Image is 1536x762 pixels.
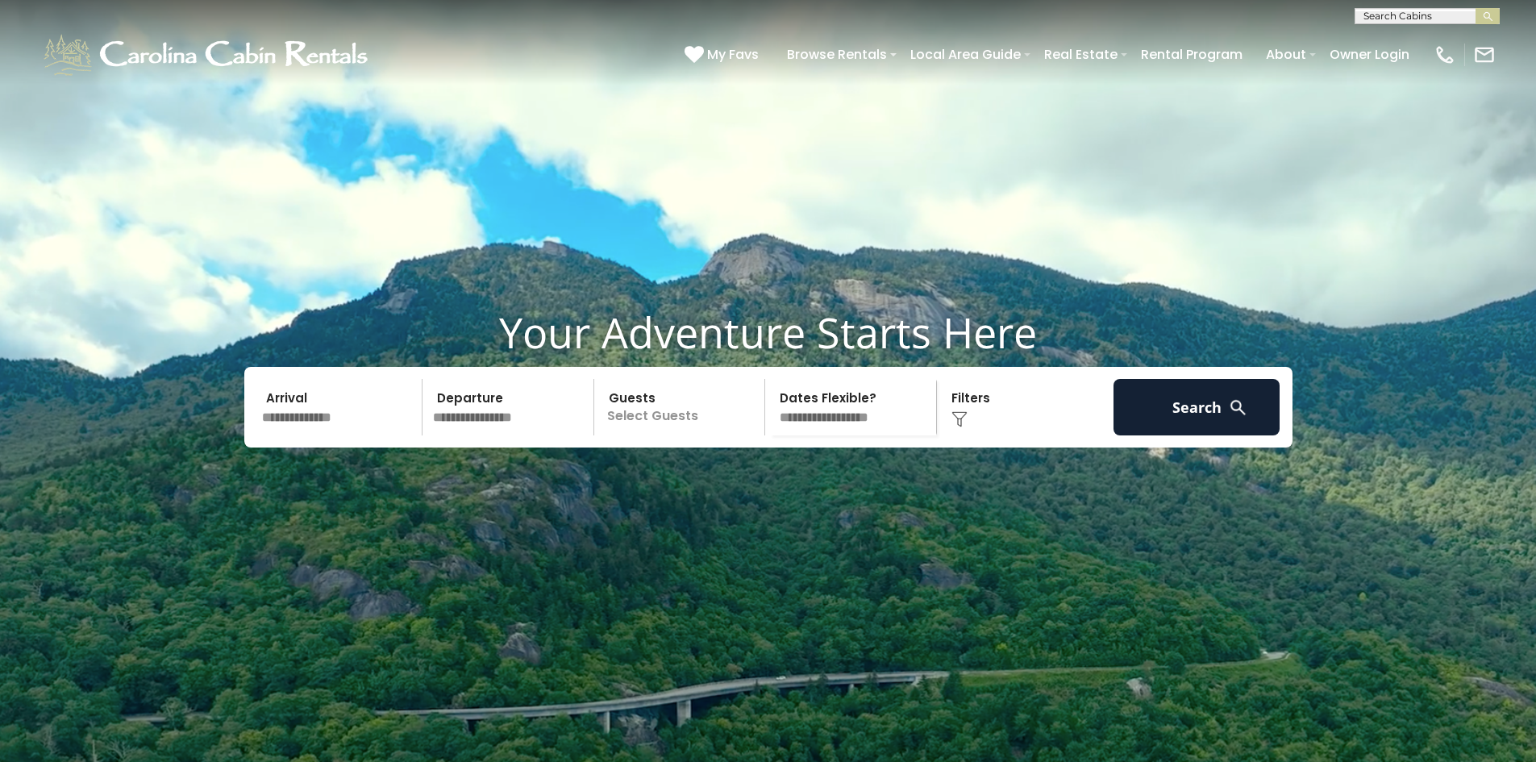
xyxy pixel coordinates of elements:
[1434,44,1456,66] img: phone-regular-white.png
[685,44,763,65] a: My Favs
[902,40,1029,69] a: Local Area Guide
[707,44,759,65] span: My Favs
[1036,40,1126,69] a: Real Estate
[1258,40,1314,69] a: About
[1322,40,1417,69] a: Owner Login
[951,411,968,427] img: filter--v1.png
[1473,44,1496,66] img: mail-regular-white.png
[779,40,895,69] a: Browse Rentals
[1133,40,1251,69] a: Rental Program
[40,31,375,79] img: White-1-1-2.png
[599,379,765,435] p: Select Guests
[1113,379,1280,435] button: Search
[1228,398,1248,418] img: search-regular-white.png
[12,307,1524,357] h1: Your Adventure Starts Here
